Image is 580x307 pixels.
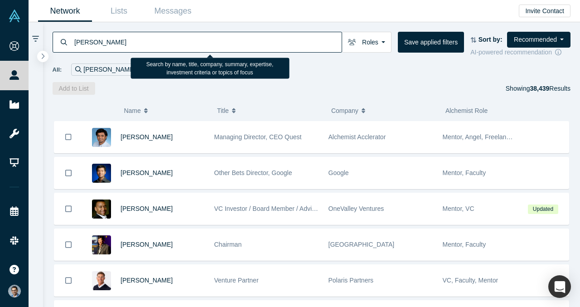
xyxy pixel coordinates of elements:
a: [PERSON_NAME] [121,133,173,141]
button: Add to List [53,82,95,95]
input: Search by name, title, company, summary, expertise, investment criteria or topics of focus [73,31,342,53]
strong: 38,439 [530,85,549,92]
button: Remove Filter [135,64,142,75]
button: Save applied filters [398,32,464,53]
a: Messages [146,0,200,22]
a: Network [38,0,92,22]
img: Gary Swart's Profile Image [92,271,111,290]
img: Juan Scarlett's Profile Image [92,200,111,219]
span: Alchemist Role [445,107,488,114]
button: Name [124,101,208,120]
a: [PERSON_NAME] [121,169,173,176]
a: [PERSON_NAME] [121,205,173,212]
img: Timothy Chou's Profile Image [92,235,111,254]
button: Company [331,101,436,120]
span: All: [53,65,62,74]
span: Alchemist Acclerator [329,133,386,141]
div: Showing [506,82,570,95]
span: Google [329,169,349,176]
button: Bookmark [54,121,82,153]
button: Bookmark [54,265,82,296]
span: Managing Director, CEO Quest [214,133,302,141]
span: [GEOGRAPHIC_DATA] [329,241,395,248]
div: AI-powered recommendation [470,48,570,57]
span: VC, Faculty, Mentor [443,277,498,284]
div: [PERSON_NAME] [71,63,146,76]
img: Alchemist Vault Logo [8,10,21,22]
a: Lists [92,0,146,22]
span: Mentor, Faculty [443,241,486,248]
span: VC Investor / Board Member / Advisor [214,205,321,212]
a: [PERSON_NAME] [121,241,173,248]
button: Bookmark [54,157,82,189]
a: [PERSON_NAME] [121,277,173,284]
button: Recommended [507,32,570,48]
button: Roles [342,32,391,53]
span: Results [530,85,570,92]
button: Bookmark [54,193,82,224]
button: Title [217,101,322,120]
span: OneValley Ventures [329,205,384,212]
strong: Sort by: [478,36,503,43]
img: Steven Kan's Profile Image [92,164,111,183]
span: Venture Partner [214,277,259,284]
span: Other Bets Director, Google [214,169,292,176]
span: Company [331,101,358,120]
button: Bookmark [54,229,82,260]
span: Name [124,101,140,120]
button: Invite Contact [519,5,570,17]
span: Mentor, Faculty [443,169,486,176]
span: Chairman [214,241,242,248]
span: Mentor, VC [443,205,474,212]
span: Updated [528,205,558,214]
span: Polaris Partners [329,277,374,284]
img: VP Singh's Account [8,285,21,297]
img: Gnani Palanikumar's Profile Image [92,128,111,147]
span: Title [217,101,229,120]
